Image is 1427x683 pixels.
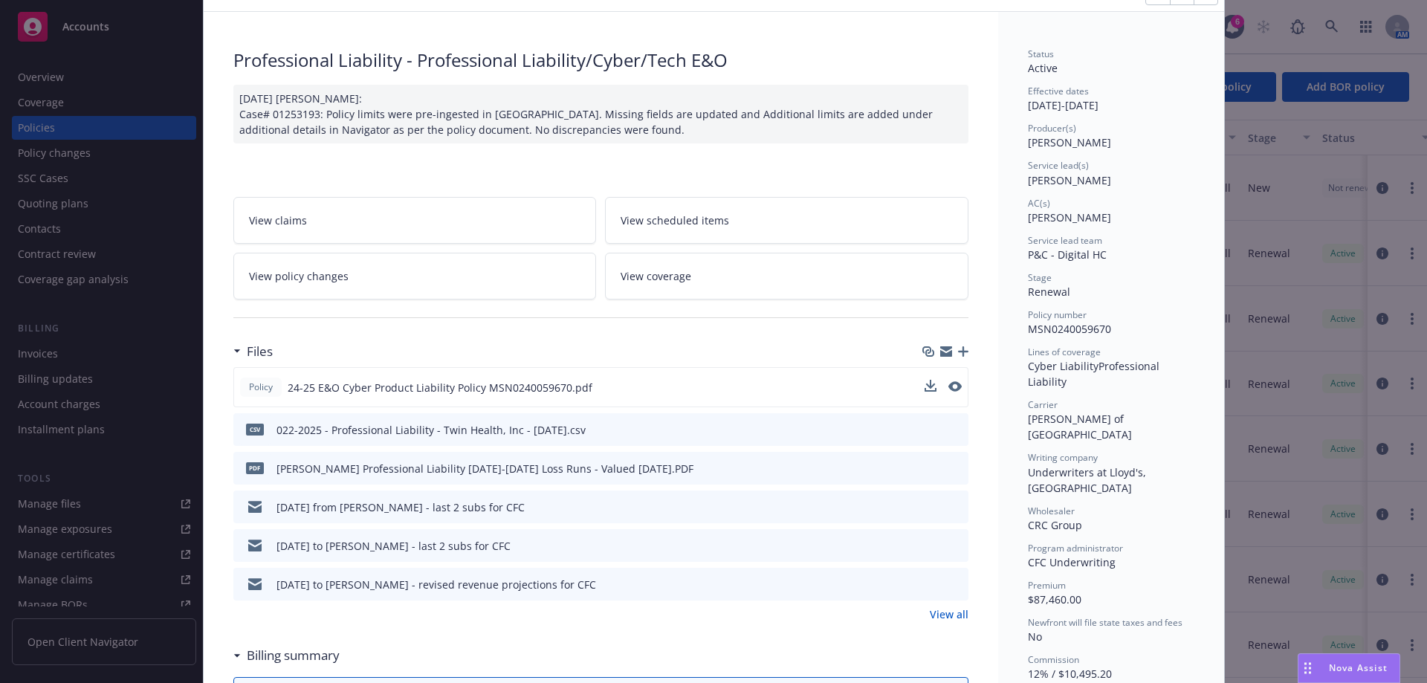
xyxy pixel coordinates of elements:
span: Newfront will file state taxes and fees [1028,616,1182,629]
span: Producer(s) [1028,122,1076,135]
button: download file [925,499,937,515]
span: Renewal [1028,285,1070,299]
div: [DATE] to [PERSON_NAME] - revised revenue projections for CFC [276,577,596,592]
button: download file [925,577,937,592]
span: PDF [246,462,264,473]
a: View policy changes [233,253,597,300]
span: Program administrator [1028,542,1123,554]
span: Commission [1028,653,1079,666]
span: View claims [249,213,307,228]
button: preview file [948,381,962,392]
span: Nova Assist [1329,661,1388,674]
a: View coverage [605,253,968,300]
div: [PERSON_NAME] Professional Liability [DATE]-[DATE] Loss Runs - Valued [DATE].PDF [276,461,693,476]
div: Drag to move [1298,654,1317,682]
a: View claims [233,197,597,244]
button: preview file [949,422,962,438]
span: MSN0240059670 [1028,322,1111,336]
div: [DATE] - [DATE] [1028,85,1194,113]
div: [DATE] to [PERSON_NAME] - last 2 subs for CFC [276,538,511,554]
button: download file [925,422,937,438]
span: AC(s) [1028,197,1050,210]
div: Files [233,342,273,361]
span: [PERSON_NAME] [1028,135,1111,149]
h3: Billing summary [247,646,340,665]
span: Service lead(s) [1028,159,1089,172]
div: [DATE] from [PERSON_NAME] - last 2 subs for CFC [276,499,525,515]
span: Carrier [1028,398,1058,411]
span: No [1028,629,1042,644]
span: Underwriters at Lloyd's, [GEOGRAPHIC_DATA] [1028,465,1149,495]
span: Cyber Liability [1028,359,1098,373]
button: preview file [949,577,962,592]
span: CRC Group [1028,518,1082,532]
span: Stage [1028,271,1052,284]
span: Status [1028,48,1054,60]
div: Professional Liability - Professional Liability/Cyber/Tech E&O [233,48,968,73]
span: Lines of coverage [1028,346,1101,358]
span: [PERSON_NAME] [1028,210,1111,224]
button: download file [925,380,936,392]
span: Policy number [1028,308,1087,321]
button: preview file [949,461,962,476]
span: [PERSON_NAME] of [GEOGRAPHIC_DATA] [1028,412,1132,441]
span: View coverage [621,268,691,284]
span: Wholesaler [1028,505,1075,517]
span: Active [1028,61,1058,75]
div: [DATE] [PERSON_NAME]: Case# 01253193: Policy limits were pre-ingested in [GEOGRAPHIC_DATA]. Missi... [233,85,968,143]
button: download file [925,538,937,554]
span: Effective dates [1028,85,1089,97]
button: preview file [949,538,962,554]
span: Professional Liability [1028,359,1162,389]
span: P&C - Digital HC [1028,247,1107,262]
button: preview file [949,499,962,515]
a: View scheduled items [605,197,968,244]
button: download file [925,461,937,476]
span: 24-25 E&O Cyber Product Liability Policy MSN0240059670.pdf [288,380,592,395]
div: 022-2025 - Professional Liability - Twin Health, Inc - [DATE].csv [276,422,586,438]
span: View policy changes [249,268,349,284]
span: Writing company [1028,451,1098,464]
button: Nova Assist [1298,653,1400,683]
span: View scheduled items [621,213,729,228]
span: Service lead team [1028,234,1102,247]
div: Billing summary [233,646,340,665]
span: $87,460.00 [1028,592,1081,606]
span: 12% / $10,495.20 [1028,667,1112,681]
span: csv [246,424,264,435]
span: Policy [246,381,276,394]
span: CFC Underwriting [1028,555,1116,569]
a: View all [930,606,968,622]
button: download file [925,380,936,395]
span: Premium [1028,579,1066,592]
span: [PERSON_NAME] [1028,173,1111,187]
button: preview file [948,380,962,395]
h3: Files [247,342,273,361]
